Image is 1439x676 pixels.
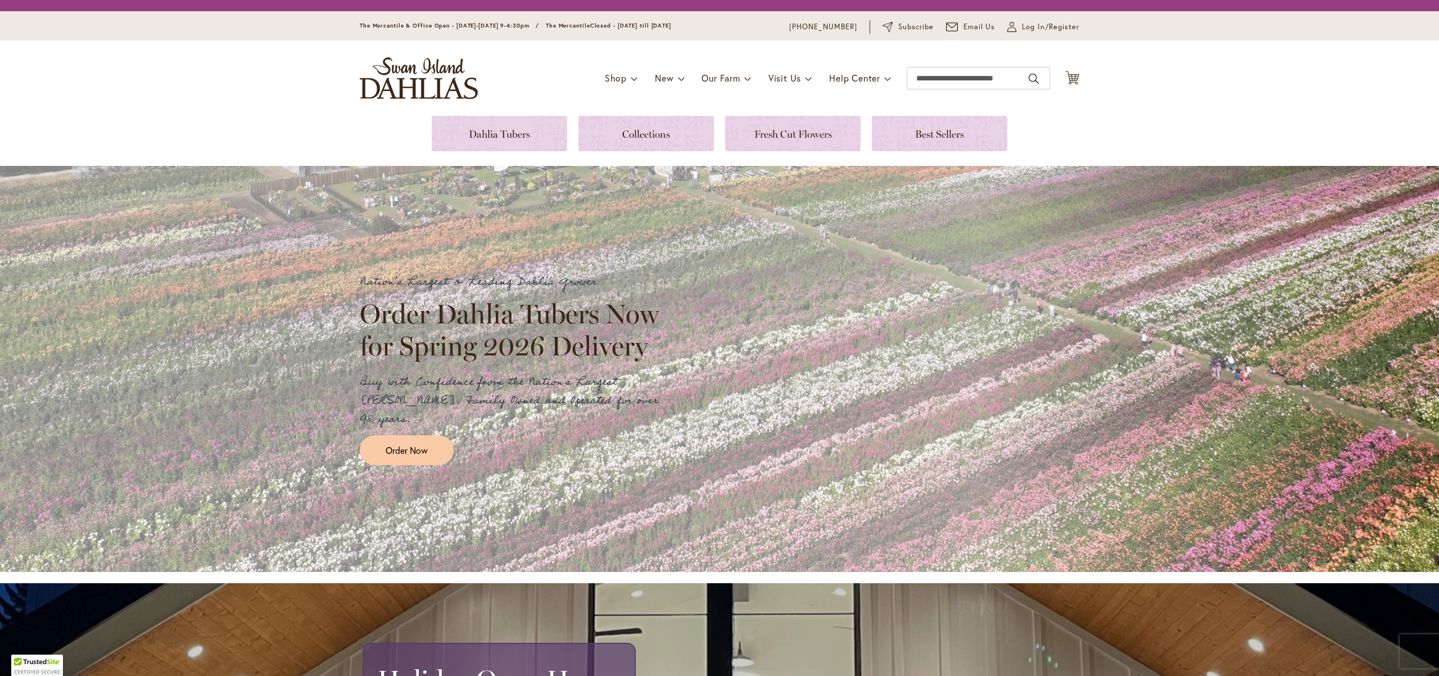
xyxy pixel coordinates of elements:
span: The Mercantile & Office Open - [DATE]-[DATE] 9-4:30pm / The Mercantile [360,22,590,29]
span: Email Us [963,21,995,33]
a: [PHONE_NUMBER] [789,21,857,33]
a: Subscribe [883,21,934,33]
p: Buy with Confidence from the Nation's Largest [PERSON_NAME]. Family Owned and Operated for over 9... [360,373,669,429]
a: store logo [360,57,478,99]
a: Email Us [946,21,995,33]
span: New [655,72,673,84]
span: Shop [605,72,627,84]
span: Subscribe [898,21,934,33]
span: Order Now [386,444,428,457]
a: Order Now [360,435,454,465]
h2: Order Dahlia Tubers Now for Spring 2026 Delivery [360,298,669,361]
span: Log In/Register [1022,21,1079,33]
span: Help Center [829,72,880,84]
span: Visit Us [768,72,801,84]
span: Closed - [DATE] till [DATE] [590,22,671,29]
p: Nation's Largest & Leading Dahlia Grower [360,273,669,291]
a: Log In/Register [1007,21,1079,33]
button: Search [1029,70,1039,88]
span: Our Farm [702,72,740,84]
